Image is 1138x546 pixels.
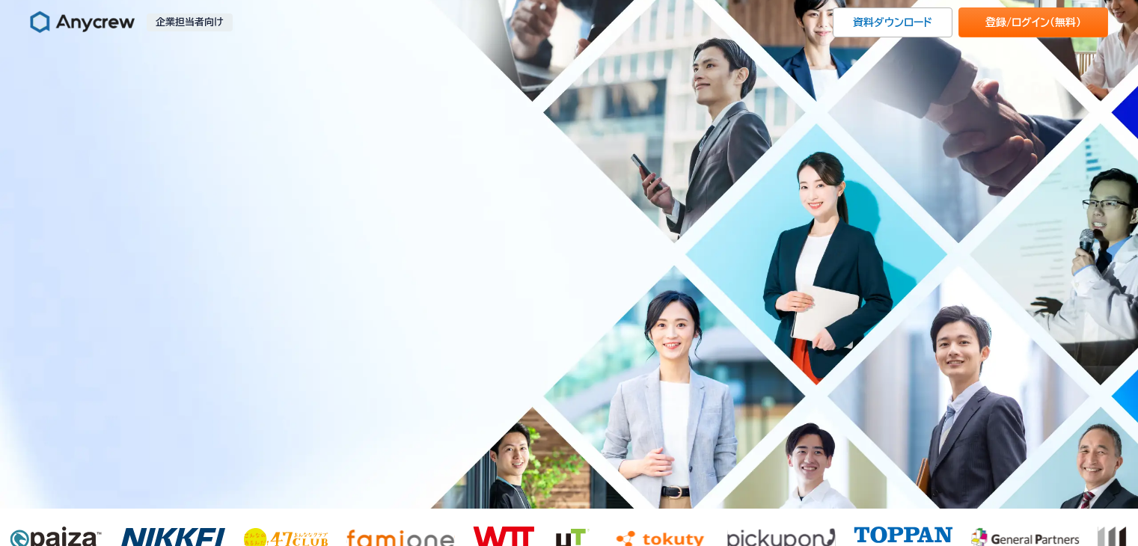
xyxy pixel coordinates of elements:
[30,10,135,34] img: Anycrew
[1050,17,1081,28] span: （無料）
[833,7,952,37] a: 資料ダウンロード
[958,7,1108,37] a: 登録/ログイン（無料）
[147,13,233,31] p: 企業担当者向け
